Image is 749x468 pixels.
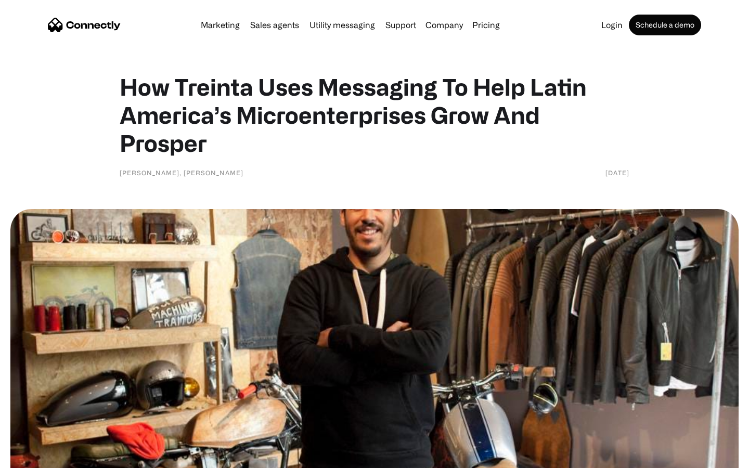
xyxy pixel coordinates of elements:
a: Marketing [197,21,244,29]
a: Schedule a demo [629,15,701,35]
a: Support [381,21,420,29]
div: Company [425,18,463,32]
h1: How Treinta Uses Messaging To Help Latin America’s Microenterprises Grow And Prosper [120,73,629,157]
a: Sales agents [246,21,303,29]
div: [DATE] [605,167,629,178]
a: Login [597,21,627,29]
a: Utility messaging [305,21,379,29]
div: [PERSON_NAME], [PERSON_NAME] [120,167,243,178]
a: Pricing [468,21,504,29]
aside: Language selected: English [10,450,62,464]
ul: Language list [21,450,62,464]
